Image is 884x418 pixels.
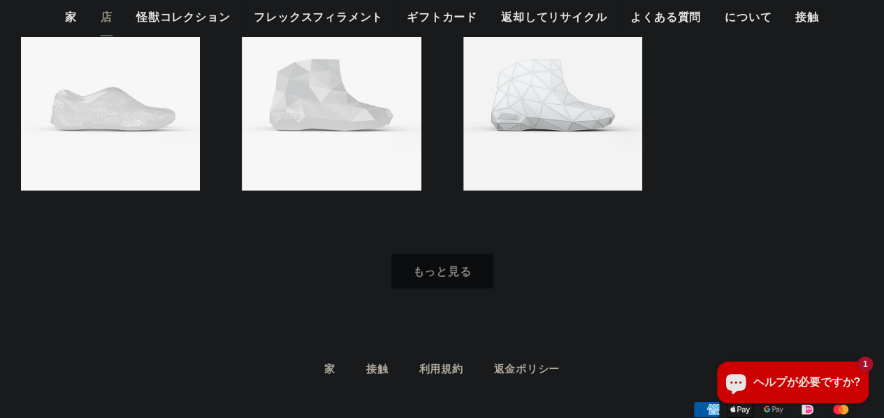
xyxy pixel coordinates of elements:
a: 利用規約 [405,359,477,380]
inbox-online-store-chat: Shopifyオンラインストアチャット [713,361,873,407]
a: 接触 [352,359,403,380]
font: について [725,10,771,24]
font: 接触 [366,363,389,375]
font: フレックスフィラメント [254,10,383,24]
a: [3Dプリントシューズ] - 軽量カスタム3Dプリントシューズスニーカーサンダル融合フットウェア [463,12,642,191]
font: 店 [101,10,113,24]
font: 返却してリサイクル [501,10,607,24]
a: [3Dプリントシューズ] - 軽量カスタム3Dプリントシューズスニーカーサンダル融合フットウェア [242,12,421,191]
font: 接触 [795,10,819,24]
font: 家 [324,363,335,375]
a: 家 [310,359,349,380]
font: 利用規約 [419,363,463,375]
font: 家 [65,10,77,24]
font: もっと見る [413,265,472,278]
a: もっと見る [391,254,493,289]
font: 返金ポリシー [493,363,560,375]
a: 返金ポリシー [479,359,574,380]
font: 怪獣コレクション [136,10,230,24]
font: よくある質問 [630,10,701,24]
a: [3Dプリントシューズ] - 軽量カスタム3Dプリントシューズスニーカーサンダル融合フットウェア [21,12,200,191]
font: ギフトカード [407,10,477,24]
